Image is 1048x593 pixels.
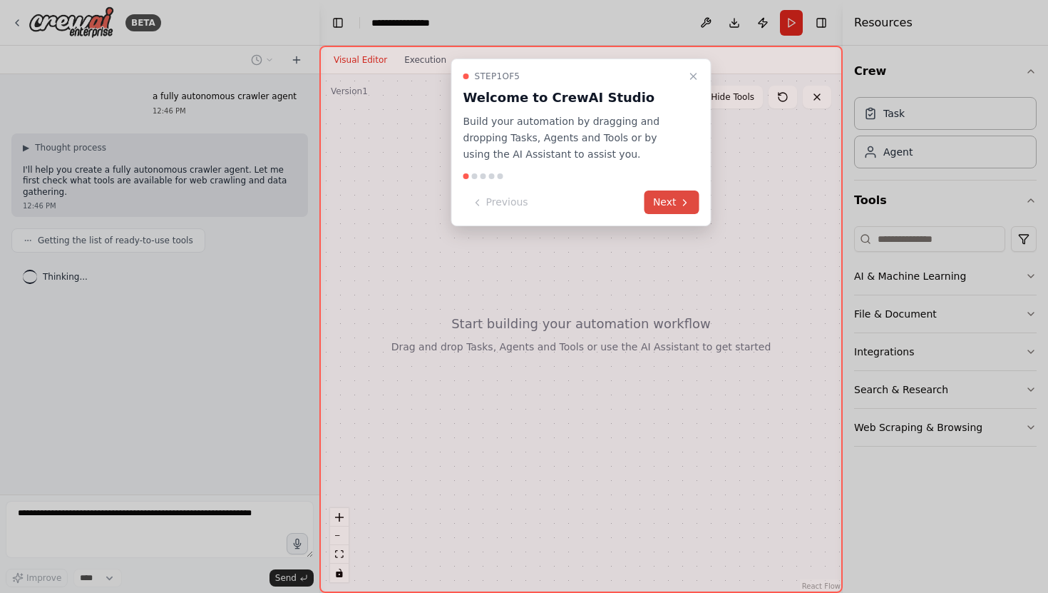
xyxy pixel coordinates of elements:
span: Step 1 of 5 [475,71,520,82]
button: Close walkthrough [685,68,702,85]
button: Hide left sidebar [328,13,348,33]
p: Build your automation by dragging and dropping Tasks, Agents and Tools or by using the AI Assista... [463,113,682,162]
button: Previous [463,191,537,214]
button: Next [644,191,699,214]
h3: Welcome to CrewAI Studio [463,88,682,108]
